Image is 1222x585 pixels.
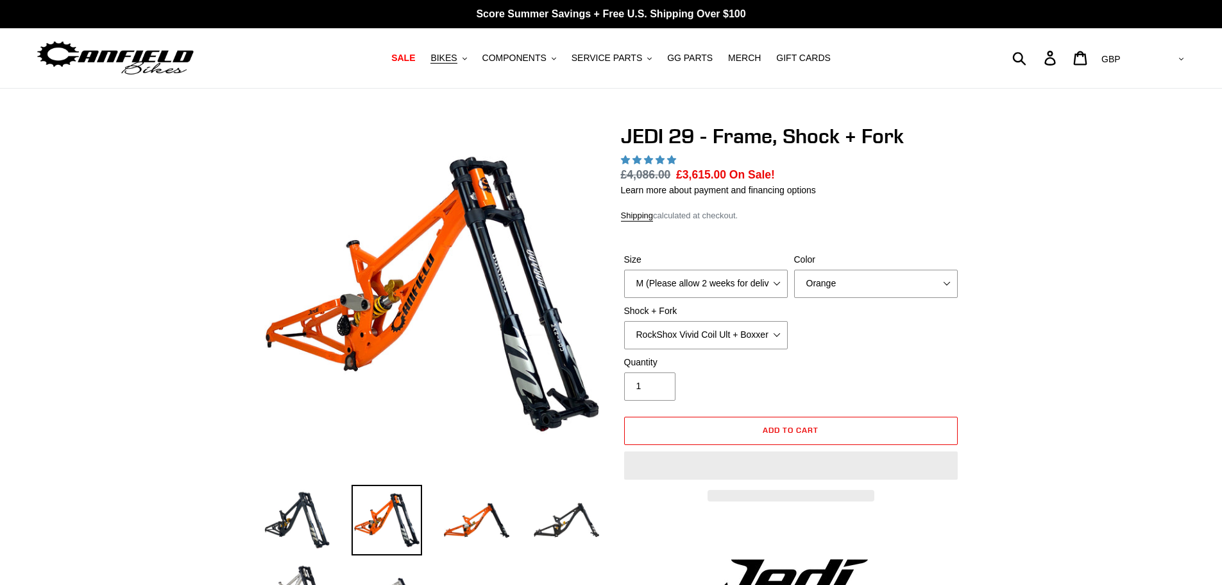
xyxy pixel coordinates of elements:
[667,53,713,64] span: GG PARTS
[621,209,961,222] div: calculated at checkout.
[565,49,658,67] button: SERVICE PARTS
[621,124,961,148] h1: JEDI 29 - Frame, Shock + Fork
[728,53,761,64] span: MERCH
[770,49,837,67] a: GIFT CARDS
[391,53,415,64] span: SALE
[624,356,788,369] label: Quantity
[722,49,767,67] a: MERCH
[776,53,831,64] span: GIFT CARDS
[621,168,671,181] s: £4,086.00
[624,417,958,445] button: Add to cart
[482,53,547,64] span: COMPONENTS
[1019,44,1052,72] input: Search
[676,168,726,181] span: £3,615.00
[624,253,788,266] label: Size
[661,49,719,67] a: GG PARTS
[794,253,958,266] label: Color
[262,485,332,555] img: Load image into Gallery viewer, JEDI 29 - Frame, Shock + Fork
[430,53,457,64] span: BIKES
[424,49,473,67] button: BIKES
[385,49,421,67] a: SALE
[621,211,654,222] a: Shipping
[531,485,602,555] img: Load image into Gallery viewer, JEDI 29 - Frame, Shock + Fork
[352,485,422,555] img: Load image into Gallery viewer, JEDI 29 - Frame, Shock + Fork
[35,38,196,78] img: Canfield Bikes
[763,425,819,435] span: Add to cart
[621,185,816,195] a: Learn more about payment and financing options
[264,127,599,462] img: JEDI 29 - Frame, Shock + Fork
[476,49,563,67] button: COMPONENTS
[572,53,642,64] span: SERVICE PARTS
[621,155,679,165] span: 5.00 stars
[729,166,775,183] span: On Sale!
[441,485,512,555] img: Load image into Gallery viewer, JEDI 29 - Frame, Shock + Fork
[624,304,788,318] label: Shock + Fork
